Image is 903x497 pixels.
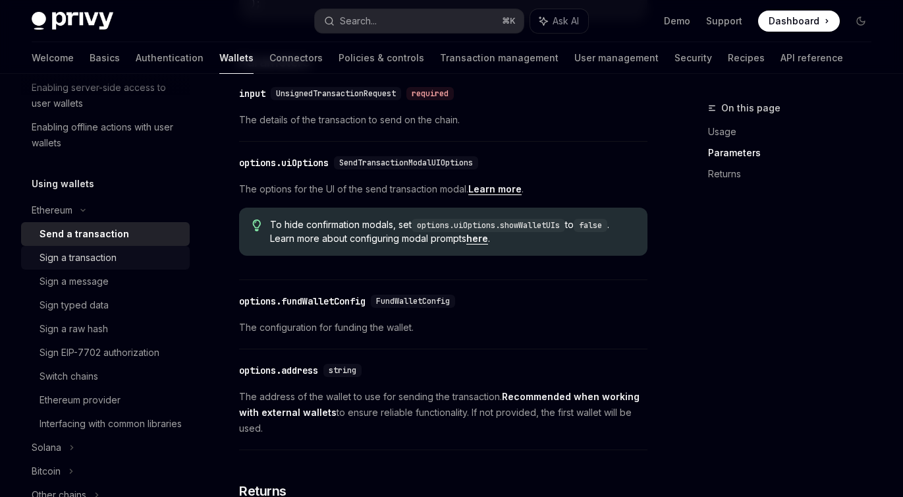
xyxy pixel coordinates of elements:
div: options.fundWalletConfig [239,295,366,308]
a: Recipes [728,42,765,74]
a: Sign EIP-7702 authorization [21,341,190,365]
span: UnsignedTransactionRequest [276,88,396,99]
button: Search...⌘K [315,9,523,33]
svg: Tip [252,219,261,231]
div: input [239,87,265,100]
a: Transaction management [440,42,559,74]
span: The options for the UI of the send transaction modal. . [239,181,647,197]
a: Dashboard [758,11,840,32]
a: Returns [708,163,882,185]
a: Basics [90,42,120,74]
a: Sign a message [21,270,190,293]
a: Parameters [708,142,882,163]
div: options.uiOptions [239,156,329,169]
img: dark logo [32,12,113,30]
a: Support [706,15,742,28]
a: Authentication [136,42,204,74]
span: The details of the transaction to send on the chain. [239,112,647,128]
a: Security [674,42,712,74]
span: string [329,365,356,376]
a: API reference [780,42,843,74]
div: Enabling offline actions with user wallets [32,119,182,151]
span: The configuration for funding the wallet. [239,320,647,336]
a: Sign a transaction [21,246,190,270]
span: The address of the wallet to use for sending the transaction. to ensure reliable functionality. I... [239,389,647,436]
a: Send a transaction [21,222,190,246]
span: FundWalletConfig [376,296,450,307]
div: required [406,87,454,100]
div: Ethereum [32,202,72,218]
button: Toggle dark mode [850,11,871,32]
a: Switch chains [21,365,190,388]
button: Ask AI [530,9,588,33]
div: Solana [32,440,61,455]
a: Wallets [219,42,254,74]
a: Connectors [269,42,323,74]
div: Switch chains [40,368,98,384]
div: Sign a raw hash [40,321,108,337]
a: Sign typed data [21,293,190,317]
span: To hide confirmation modals, set to . Learn more about configuring modal prompts . [270,218,634,245]
a: Demo [664,15,690,28]
span: ⌘ K [502,16,516,26]
div: Enabling server-side access to user wallets [32,80,182,111]
code: options.uiOptions.showWalletUIs [412,219,565,232]
a: User management [574,42,659,74]
div: Sign typed data [40,297,109,313]
code: false [574,219,607,232]
a: Policies & controls [339,42,424,74]
div: Sign a transaction [40,250,117,266]
a: Enabling offline actions with user wallets [21,115,190,155]
span: On this page [721,100,780,116]
div: Search... [340,13,377,29]
a: Welcome [32,42,74,74]
a: Sign a raw hash [21,317,190,341]
div: Ethereum provider [40,392,121,408]
a: Enabling server-side access to user wallets [21,76,190,115]
span: SendTransactionModalUIOptions [339,158,473,168]
div: Sign EIP-7702 authorization [40,345,159,361]
div: options.address [239,364,318,377]
div: Bitcoin [32,463,61,479]
a: here [466,233,488,245]
div: Interfacing with common libraries [40,416,182,432]
span: Dashboard [769,15,819,28]
a: Usage [708,121,882,142]
div: Sign a message [40,274,109,289]
span: Ask AI [553,15,579,28]
div: Send a transaction [40,226,129,242]
a: Learn more [468,183,522,195]
h5: Using wallets [32,176,94,192]
a: Interfacing with common libraries [21,412,190,436]
a: Ethereum provider [21,388,190,412]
